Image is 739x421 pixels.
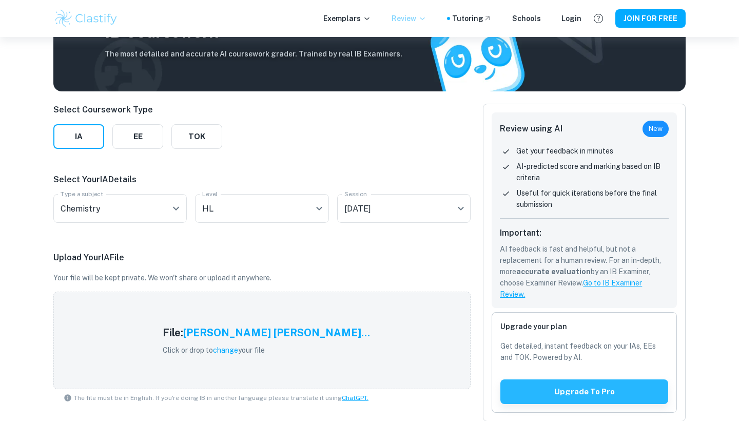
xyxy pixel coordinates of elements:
label: Session [344,189,367,198]
a: Schools [512,13,541,24]
button: JOIN FOR FREE [615,9,686,28]
a: Login [561,13,581,24]
span: change [213,346,238,354]
p: AI feedback is fast and helpful, but not a replacement for a human review. For an in-depth, more ... [500,243,669,300]
h5: [PERSON_NAME] [PERSON_NAME]... [183,325,370,340]
h6: The most detailed and accurate AI coursework grader. Trained by real IB Examiners. [105,48,402,60]
h5: File: [163,325,183,340]
span: The file must be in English. If you're doing IB in another language please translate it using [74,393,368,403]
p: Upload Your IA File [53,252,471,264]
span: New [643,124,669,134]
p: Exemplars [323,13,371,24]
p: Click or drop to your file [163,345,370,356]
p: Useful for quick iterations before the final submission [516,187,669,210]
label: Type a subject [61,189,103,198]
button: Open [169,201,183,216]
h6: Upgrade your plan [500,321,668,332]
img: Clastify logo [53,8,119,29]
h6: Important: [500,227,669,239]
button: EE [112,124,163,149]
button: Upgrade to pro [500,379,668,404]
a: Tutoring [452,13,492,24]
a: ChatGPT. [342,394,368,401]
p: Your file will be kept private. We won't share or upload it anywhere. [53,272,471,283]
button: TOK [171,124,222,149]
label: Level [202,189,218,198]
p: Select Coursework Type [53,104,222,116]
h6: Review using AI [500,123,562,135]
div: [DATE] [337,194,471,223]
p: Review [392,13,426,24]
button: Help and Feedback [590,10,607,27]
p: Get your feedback in minutes [516,145,613,157]
p: Get detailed, instant feedback on your IAs, EEs and TOK. Powered by AI. [500,340,668,363]
p: AI-predicted score and marking based on IB criteria [516,161,669,183]
p: Select Your IA Details [53,174,471,186]
button: IA [53,124,104,149]
b: accurate evaluation [516,267,591,276]
div: HL [195,194,328,223]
